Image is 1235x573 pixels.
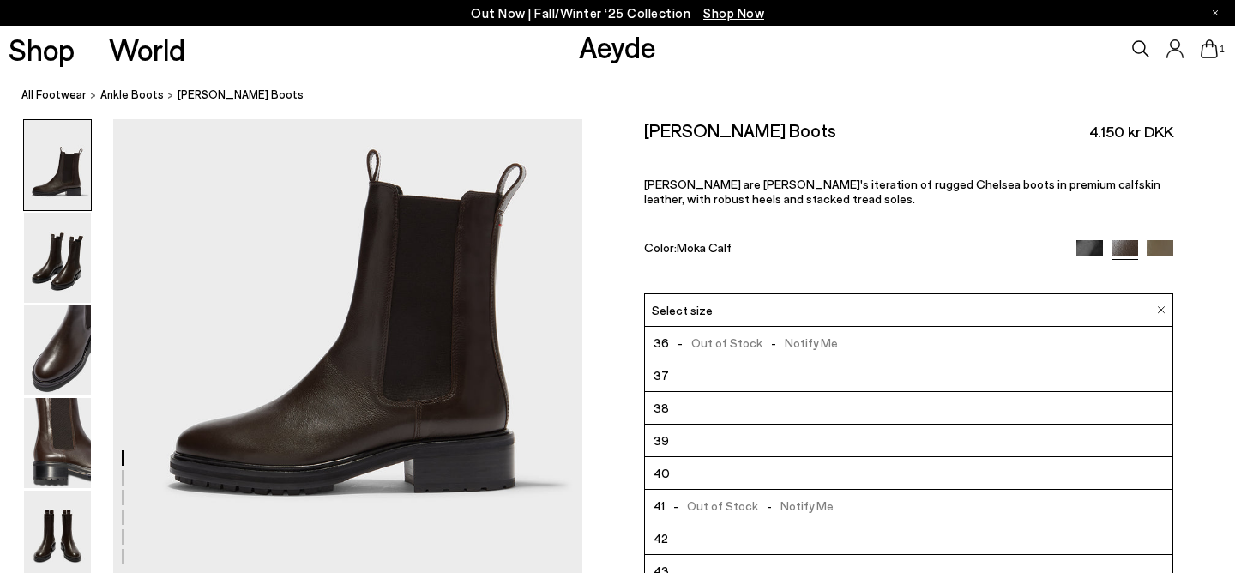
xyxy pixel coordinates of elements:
span: ankle boots [100,87,164,101]
span: Select size [652,301,713,319]
h2: [PERSON_NAME] Boots [644,119,836,141]
a: World [109,34,185,64]
p: Out Now | Fall/Winter ‘25 Collection [471,3,764,24]
img: Jack Chelsea Boots - Image 2 [24,213,91,303]
nav: breadcrumb [21,72,1235,119]
a: ankle boots [100,86,164,104]
span: - [665,498,687,513]
span: - [669,335,691,350]
span: 40 [654,462,670,484]
span: Moka Calf [677,239,732,254]
span: 38 [654,397,669,419]
span: 42 [654,528,668,549]
span: 41 [654,495,665,516]
span: 36 [654,332,669,353]
span: [PERSON_NAME] are [PERSON_NAME]'s iteration of rugged Chelsea boots in premium calfskin leather, ... [644,177,1160,206]
span: [PERSON_NAME] Boots [178,86,304,104]
span: Out of Stock Notify Me [669,332,838,353]
span: 37 [654,365,669,386]
span: 1 [1218,45,1226,54]
span: - [758,498,780,513]
a: All Footwear [21,86,87,104]
span: 4.150 kr DKK [1089,121,1173,142]
span: Navigate to /collections/new-in [703,5,764,21]
span: 39 [654,430,669,451]
a: 1 [1201,39,1218,58]
a: Shop [9,34,75,64]
img: Jack Chelsea Boots - Image 3 [24,305,91,395]
span: Out of Stock Notify Me [665,495,834,516]
div: Color: [644,239,1059,259]
a: Aeyde [579,28,656,64]
img: Jack Chelsea Boots - Image 1 [24,120,91,210]
img: Jack Chelsea Boots - Image 4 [24,398,91,488]
span: - [762,335,785,350]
